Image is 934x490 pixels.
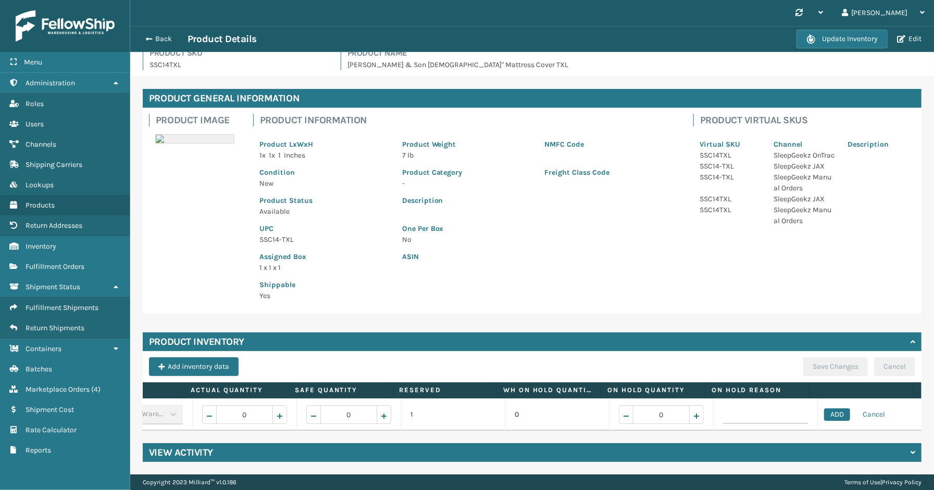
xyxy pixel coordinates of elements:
p: Freight Class Code [544,167,675,178]
p: UPC [259,223,390,234]
span: Return Addresses [26,221,82,230]
p: SSC14TXL [700,194,761,204]
h4: Product Name [347,47,921,59]
span: 1 x [269,151,275,160]
span: 1 x [259,151,266,160]
p: SSC14-TXL [259,234,390,245]
p: SleepGeekz OnTrac [774,150,835,161]
h4: Product Information [260,114,681,126]
span: Inventory [26,242,56,251]
h3: Product Details [188,33,257,45]
button: Edit [894,34,925,44]
img: 51104088640_40f294f443_o-scaled-700x700.jpg [155,134,234,144]
button: ADD [824,408,850,421]
p: Yes [259,290,390,301]
label: WH On hold quantity [503,385,594,395]
span: Lookups [26,180,54,189]
p: Description [402,195,675,206]
p: No [402,234,675,245]
span: Products [26,201,55,210]
span: Fulfillment Orders [26,262,84,271]
p: SSC14TXL [150,59,328,70]
p: Virtual SKU [700,139,761,150]
p: One Per Box [402,223,675,234]
label: Actual Quantity [191,385,282,395]
p: NMFC Code [544,139,675,150]
p: - [402,178,532,189]
img: logo [16,10,115,42]
h4: Product Inventory [149,336,244,348]
h4: Product SKU [150,47,328,59]
h4: Product Virtual SKUs [700,114,915,126]
p: SleepGeekz Manual Orders [774,172,835,194]
p: Condition [259,167,390,178]
span: Inches [284,151,305,160]
span: Decrease value [307,406,349,423]
label: Reserved [399,385,490,395]
span: Menu [24,58,42,67]
span: Containers [26,344,61,353]
p: Shippable [259,279,390,290]
span: Reports [26,446,51,455]
button: Cancel [856,408,891,421]
p: Product LxWxH [259,139,390,150]
span: ( 4 ) [91,385,101,394]
p: Channel [774,139,835,150]
p: ASIN [402,251,675,262]
span: Shipment Status [26,282,80,291]
p: SSC14-TXL [700,161,761,172]
span: Return Shipments [26,324,84,332]
span: Shipment Cost [26,405,74,414]
p: Available [259,206,390,217]
h4: View Activity [149,446,213,459]
span: Decrease value [619,406,662,423]
span: Channels [26,140,56,149]
p: SleepGeekz JAX [774,194,835,204]
div: | [844,474,921,490]
a: Privacy Policy [882,479,921,486]
label: On Hold Reason [712,385,803,395]
p: New [259,178,390,189]
p: SSC14TXL [700,150,761,161]
button: Update Inventory [796,30,888,48]
span: Shipping Carriers [26,160,82,169]
p: SSC14-TXL [700,172,761,183]
span: 1 [278,151,281,160]
td: 0 [505,398,609,431]
p: Product Weight [402,139,532,150]
span: Batches [26,365,52,373]
button: Cancel [874,357,915,376]
p: Description [848,139,909,150]
span: 7 lb [402,151,414,160]
p: Assigned Box [259,251,390,262]
span: Decrease value [203,406,245,423]
a: Terms of Use [844,479,880,486]
p: SSC14TXL [700,204,761,215]
p: [PERSON_NAME] & Son [DEMOGRAPHIC_DATA]" Mattress Cover TXL [347,59,921,70]
button: Back [140,34,188,44]
p: SleepGeekz JAX [774,161,835,172]
button: Add inventory data [149,357,239,376]
p: 1 x 1 x 1 [259,262,390,273]
span: Rate Calculator [26,425,77,434]
label: Safe Quantity [295,385,386,395]
p: 1 [410,409,495,420]
p: Product Category [402,167,532,178]
span: Administration [26,79,75,87]
h4: Product Image [156,114,241,126]
label: On Hold Quantity [607,385,699,395]
span: Marketplace Orders [26,385,90,394]
p: SleepGeekz Manual Orders [774,204,835,226]
span: Roles [26,99,44,108]
h4: Product General Information [143,89,921,108]
button: Save Changes [803,357,868,376]
span: Fulfillment Shipments [26,303,98,312]
span: Users [26,120,44,128]
p: Copyright 2023 Milliard™ v 1.0.186 [143,474,236,490]
p: Product Status [259,195,390,206]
